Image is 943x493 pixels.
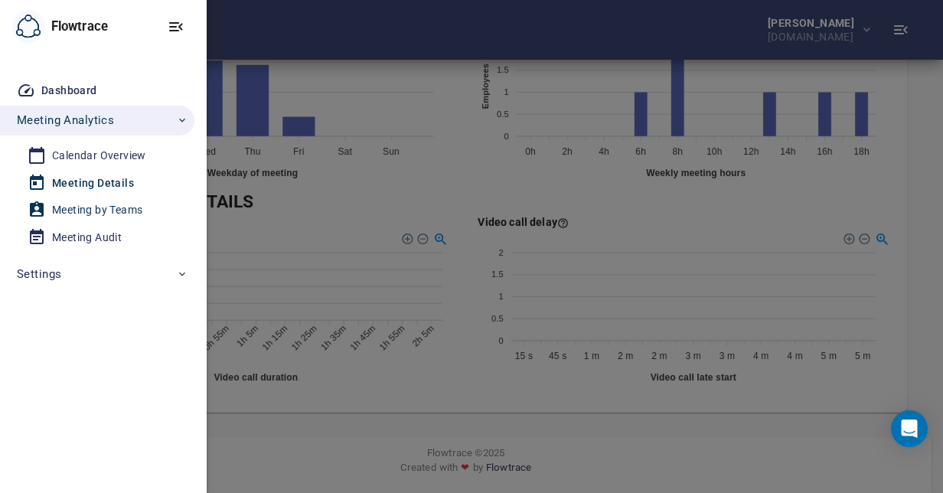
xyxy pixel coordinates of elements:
div: Flowtrace Analytics [12,10,108,43]
div: Meeting Details [52,174,134,193]
div: Flowtrace [45,18,108,36]
div: Meeting by Teams [52,201,142,220]
div: Meeting Audit [52,228,122,247]
div: Calendar Overview [52,146,146,165]
button: Toggle Sidebar [158,8,194,45]
span: Meeting Analytics [17,110,114,130]
div: Dashboard [41,81,97,100]
button: Flowtrace Analytics [12,10,45,43]
img: Flowtrace Analytics [16,15,41,39]
span: Settings [17,264,61,284]
div: Open Intercom Messenger [891,410,928,447]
